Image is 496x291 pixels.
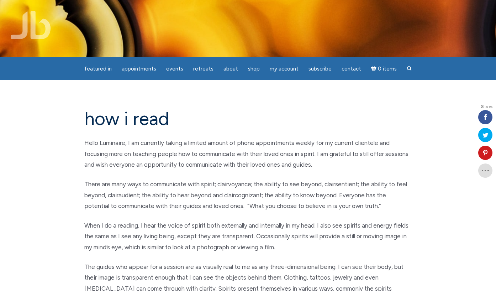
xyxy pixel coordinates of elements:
span: Shares [481,105,492,109]
i: Cart [371,66,378,72]
span: My Account [270,66,299,72]
a: My Account [265,62,303,76]
a: Contact [337,62,365,76]
a: Retreats [189,62,218,76]
p: There are many ways to communicate with spirit; clairvoyance; the ability to see beyond, clairsen... [84,179,412,212]
a: Subscribe [304,62,336,76]
a: About [219,62,242,76]
span: 0 items [378,66,397,72]
span: Shop [248,66,260,72]
span: featured in [84,66,112,72]
span: Retreats [193,66,213,72]
span: About [223,66,238,72]
a: Appointments [117,62,160,76]
p: Hello Luminaire, I am currently taking a limited amount of phone appointments weekly for my curre... [84,137,412,170]
span: Appointments [122,66,156,72]
a: Shop [244,62,264,76]
span: Events [166,66,183,72]
span: Subscribe [308,66,332,72]
a: Cart0 items [367,61,401,76]
span: Contact [342,66,361,72]
img: Jamie Butler. The Everyday Medium [11,11,51,39]
h1: how i read [84,109,412,129]
p: When I do a reading, I hear the voice of spirit both externally and internally in my head. I also... [84,220,412,253]
a: featured in [80,62,116,76]
a: Events [162,62,188,76]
